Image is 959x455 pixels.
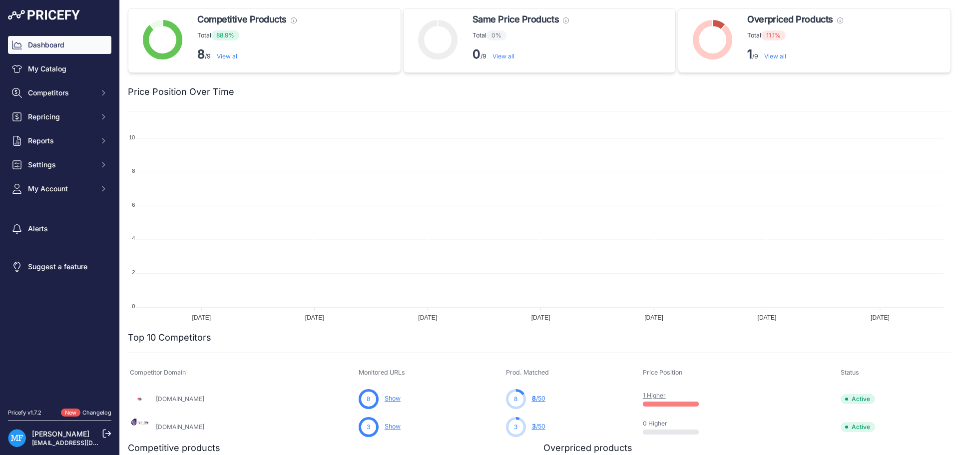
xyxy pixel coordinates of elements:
[506,369,549,376] span: Prod. Matched
[643,392,666,399] a: 1 Higher
[8,60,111,78] a: My Catalog
[747,47,752,61] strong: 1
[28,160,93,170] span: Settings
[32,439,136,447] a: [EMAIL_ADDRESS][DOMAIN_NAME]
[8,180,111,198] button: My Account
[473,12,559,26] span: Same Price Products
[128,85,234,99] h2: Price Position Over Time
[473,46,569,62] p: /9
[8,84,111,102] button: Competitors
[8,258,111,276] a: Suggest a feature
[8,132,111,150] button: Reports
[643,420,707,428] p: 0 Higher
[8,409,41,417] div: Pricefy v1.7.2
[129,134,135,140] tspan: 10
[197,47,205,61] strong: 8
[473,47,480,61] strong: 0
[28,88,93,98] span: Competitors
[197,30,297,40] p: Total
[418,314,437,321] tspan: [DATE]
[359,369,405,376] span: Monitored URLs
[8,10,80,20] img: Pricefy Logo
[82,409,111,416] a: Changelog
[486,30,506,40] span: 0%
[61,409,80,417] span: New
[8,36,111,397] nav: Sidebar
[197,12,287,26] span: Competitive Products
[871,314,890,321] tspan: [DATE]
[764,52,786,60] a: View all
[217,52,239,60] a: View all
[761,30,786,40] span: 11.1%
[514,423,517,432] span: 3
[132,202,135,208] tspan: 6
[841,394,875,404] span: Active
[841,369,859,376] span: Status
[367,395,370,404] span: 8
[758,314,777,321] tspan: [DATE]
[644,314,663,321] tspan: [DATE]
[532,423,545,430] a: 3/50
[28,112,93,122] span: Repricing
[128,441,220,455] h2: Competitive products
[28,136,93,146] span: Reports
[385,395,401,402] a: Show
[197,46,297,62] p: /9
[747,46,843,62] p: /9
[132,235,135,241] tspan: 4
[367,423,370,432] span: 3
[130,369,186,376] span: Competitor Domain
[747,30,843,40] p: Total
[473,30,569,40] p: Total
[192,314,211,321] tspan: [DATE]
[8,220,111,238] a: Alerts
[305,314,324,321] tspan: [DATE]
[532,395,536,402] span: 8
[8,156,111,174] button: Settings
[492,52,514,60] a: View all
[8,36,111,54] a: Dashboard
[132,269,135,275] tspan: 2
[28,184,93,194] span: My Account
[211,30,239,40] span: 88.9%
[643,369,682,376] span: Price Position
[156,395,204,403] a: [DOMAIN_NAME]
[128,331,211,345] h2: Top 10 Competitors
[841,422,875,432] span: Active
[747,12,833,26] span: Overpriced Products
[514,395,517,404] span: 8
[156,423,204,431] a: [DOMAIN_NAME]
[543,441,632,455] h2: Overpriced products
[132,303,135,309] tspan: 0
[532,395,545,402] a: 8/50
[385,423,401,430] a: Show
[8,108,111,126] button: Repricing
[532,423,536,430] span: 3
[531,314,550,321] tspan: [DATE]
[32,430,89,438] a: [PERSON_NAME]
[132,168,135,174] tspan: 8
